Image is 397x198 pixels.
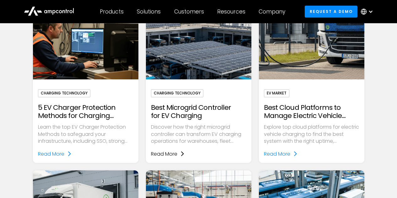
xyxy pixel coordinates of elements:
[264,150,298,158] a: Read More
[305,6,357,17] a: Request a demo
[38,89,90,97] div: Charging Technology
[151,150,177,158] div: Read More
[137,8,161,15] div: Solutions
[151,89,203,97] div: Charging Technology
[100,8,124,15] div: Products
[264,150,290,158] div: Read More
[151,104,246,120] h2: Best Microgrid Controller for EV Charging
[151,124,246,145] p: Discover how the right microgrid controller can transform EV charging operations for warehouses, ...
[217,8,245,15] div: Resources
[264,89,289,97] div: EV Market
[264,124,359,145] p: Explore top cloud platforms for electric vehicle charging to find the best system with the right ...
[264,104,359,120] h2: Best Cloud Platforms to Manage Electric Vehicle Charging
[38,150,72,158] a: Read More
[38,150,64,158] div: Read More
[151,150,185,158] a: Read More
[38,124,133,145] p: Learn the top EV Charger Protection Methods to safeguard your infrastructure, including SSO, stro...
[174,8,204,15] div: Customers
[38,104,133,120] h2: 5 EV Charger Protection Methods for Charging Infrastructure
[259,8,285,15] div: Company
